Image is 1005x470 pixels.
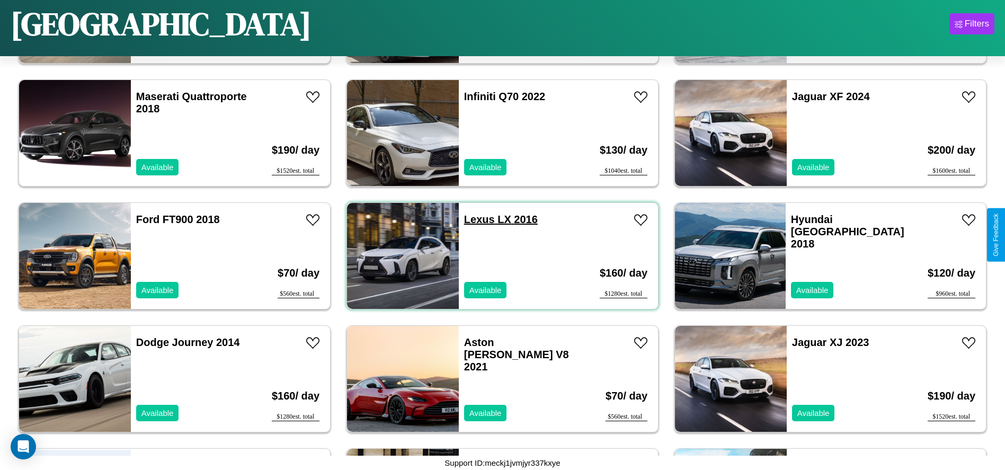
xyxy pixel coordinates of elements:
[272,413,319,421] div: $ 1280 est. total
[791,214,904,250] a: Hyundai [GEOGRAPHIC_DATA] 2018
[928,167,975,175] div: $ 1600 est. total
[136,91,247,114] a: Maserati Quattroporte 2018
[136,214,220,225] a: Ford FT900 2018
[272,167,319,175] div: $ 1520 est. total
[992,214,1000,256] div: Give Feedback
[444,456,560,470] p: Support ID: meckj1jvmjyr337kxye
[600,134,647,167] h3: $ 130 / day
[600,290,647,298] div: $ 1280 est. total
[600,256,647,290] h3: $ 160 / day
[464,91,545,102] a: Infiniti Q70 2022
[272,379,319,413] h3: $ 160 / day
[272,134,319,167] h3: $ 190 / day
[278,256,319,290] h3: $ 70 / day
[464,214,538,225] a: Lexus LX 2016
[469,160,502,174] p: Available
[928,256,975,290] h3: $ 120 / day
[796,283,829,297] p: Available
[949,13,994,34] button: Filters
[464,336,569,373] a: Aston [PERSON_NAME] V8 2021
[797,406,830,420] p: Available
[11,434,36,459] div: Open Intercom Messenger
[141,160,174,174] p: Available
[928,134,975,167] h3: $ 200 / day
[606,379,647,413] h3: $ 70 / day
[792,91,870,102] a: Jaguar XF 2024
[600,167,647,175] div: $ 1040 est. total
[136,336,240,348] a: Dodge Journey 2014
[141,406,174,420] p: Available
[928,290,975,298] div: $ 960 est. total
[278,290,319,298] div: $ 560 est. total
[606,413,647,421] div: $ 560 est. total
[141,283,174,297] p: Available
[11,2,312,46] h1: [GEOGRAPHIC_DATA]
[469,283,502,297] p: Available
[928,413,975,421] div: $ 1520 est. total
[965,19,989,29] div: Filters
[797,160,830,174] p: Available
[792,336,869,348] a: Jaguar XJ 2023
[469,406,502,420] p: Available
[928,379,975,413] h3: $ 190 / day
